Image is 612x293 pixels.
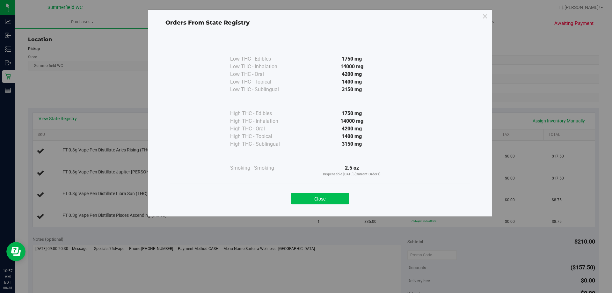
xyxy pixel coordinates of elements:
[230,164,294,172] div: Smoking - Smoking
[294,117,410,125] div: 14000 mg
[230,133,294,140] div: High THC - Topical
[294,55,410,63] div: 1750 mg
[291,193,349,204] button: Close
[294,110,410,117] div: 1750 mg
[294,133,410,140] div: 1400 mg
[294,125,410,133] div: 4200 mg
[230,140,294,148] div: High THC - Sublingual
[294,164,410,177] div: 2.5 oz
[294,140,410,148] div: 3150 mg
[230,78,294,86] div: Low THC - Topical
[230,86,294,93] div: Low THC - Sublingual
[294,70,410,78] div: 4200 mg
[165,19,250,26] span: Orders From State Registry
[230,117,294,125] div: High THC - Inhalation
[230,110,294,117] div: High THC - Edibles
[294,63,410,70] div: 14000 mg
[230,125,294,133] div: High THC - Oral
[6,242,25,261] iframe: Resource center
[230,63,294,70] div: Low THC - Inhalation
[294,172,410,177] p: Dispensable [DATE] (Current Orders)
[230,55,294,63] div: Low THC - Edibles
[294,78,410,86] div: 1400 mg
[294,86,410,93] div: 3150 mg
[230,70,294,78] div: Low THC - Oral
